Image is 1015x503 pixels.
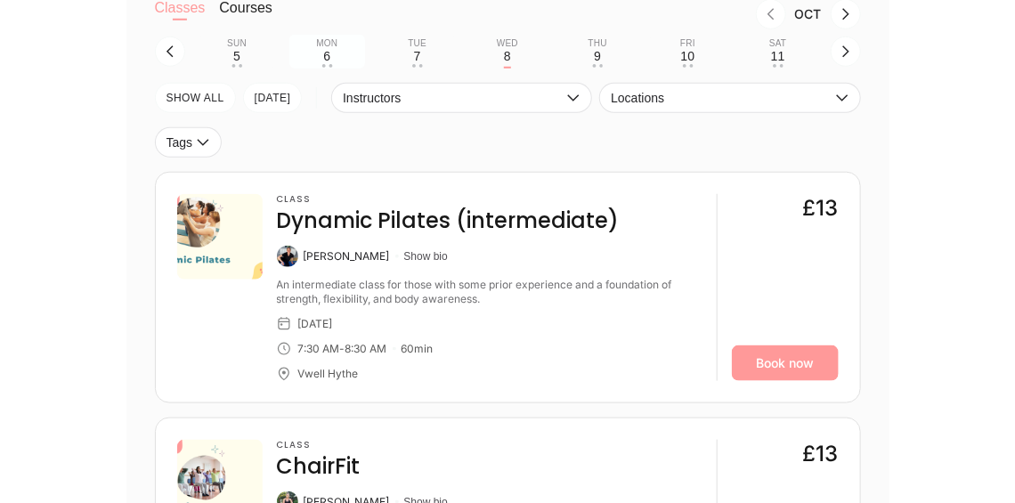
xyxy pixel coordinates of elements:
span: Locations [611,91,831,105]
div: Thu [589,38,607,49]
div: Mon [316,38,337,49]
div: 8 [504,49,511,63]
div: Month Oct [786,7,831,21]
div: • • [412,64,423,68]
div: £13 [803,440,839,468]
div: • • [592,64,603,68]
div: 8:30 AM [345,342,387,356]
div: [DATE] [298,317,333,331]
button: [DATE] [243,83,303,113]
a: Book now [732,345,839,381]
div: Wed [497,38,518,49]
div: • • [682,64,693,68]
h4: ChairFit [277,452,361,481]
div: Sat [769,38,786,49]
div: [PERSON_NAME] [304,249,390,264]
div: £13 [803,194,839,223]
div: 7:30 AM [298,342,340,356]
div: 5 [233,49,240,63]
div: • • [231,64,242,68]
div: Vwell Hythe [298,367,359,381]
div: 60 min [402,342,434,356]
h4: Dynamic Pilates (intermediate) [277,207,620,235]
h3: Class [277,440,361,450]
img: ae0a0597-cc0d-4c1f-b89b-51775b502e7a.png [177,194,263,280]
div: - [340,342,345,356]
button: Show bio [404,249,448,264]
button: Tags [155,127,223,158]
button: Instructors [331,83,592,113]
div: • • [773,64,784,68]
span: Instructors [343,91,563,105]
img: Svenja O'Connor [277,246,298,267]
div: Sun [227,38,247,49]
h3: Class [277,194,620,205]
span: Tags [166,135,193,150]
div: 10 [681,49,695,63]
div: • • [321,64,332,68]
div: 6 [323,49,330,63]
div: Fri [680,38,695,49]
div: 9 [594,49,601,63]
div: 11 [771,49,785,63]
div: An intermediate class for those with some prior experience and a foundation of strength, flexibil... [277,278,702,306]
div: 7 [414,49,421,63]
button: Locations [599,83,860,113]
div: Tue [408,38,426,49]
button: SHOW All [155,83,236,113]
